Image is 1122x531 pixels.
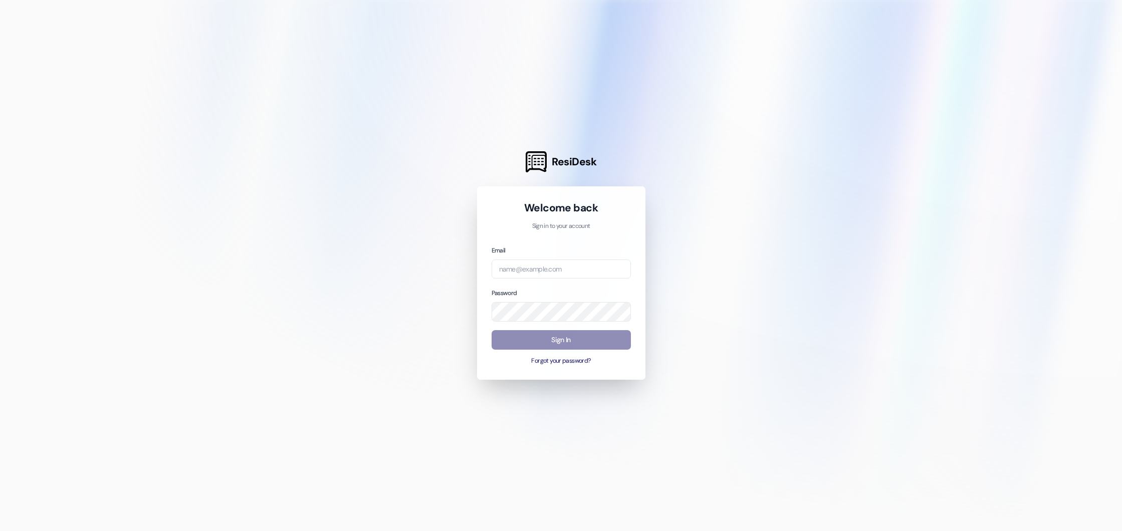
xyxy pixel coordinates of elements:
p: Sign in to your account [492,222,631,231]
button: Sign In [492,330,631,350]
h1: Welcome back [492,201,631,215]
img: ResiDesk Logo [526,151,547,172]
label: Password [492,289,517,297]
span: ResiDesk [552,155,596,169]
label: Email [492,246,506,254]
input: name@example.com [492,259,631,279]
button: Forgot your password? [492,357,631,366]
